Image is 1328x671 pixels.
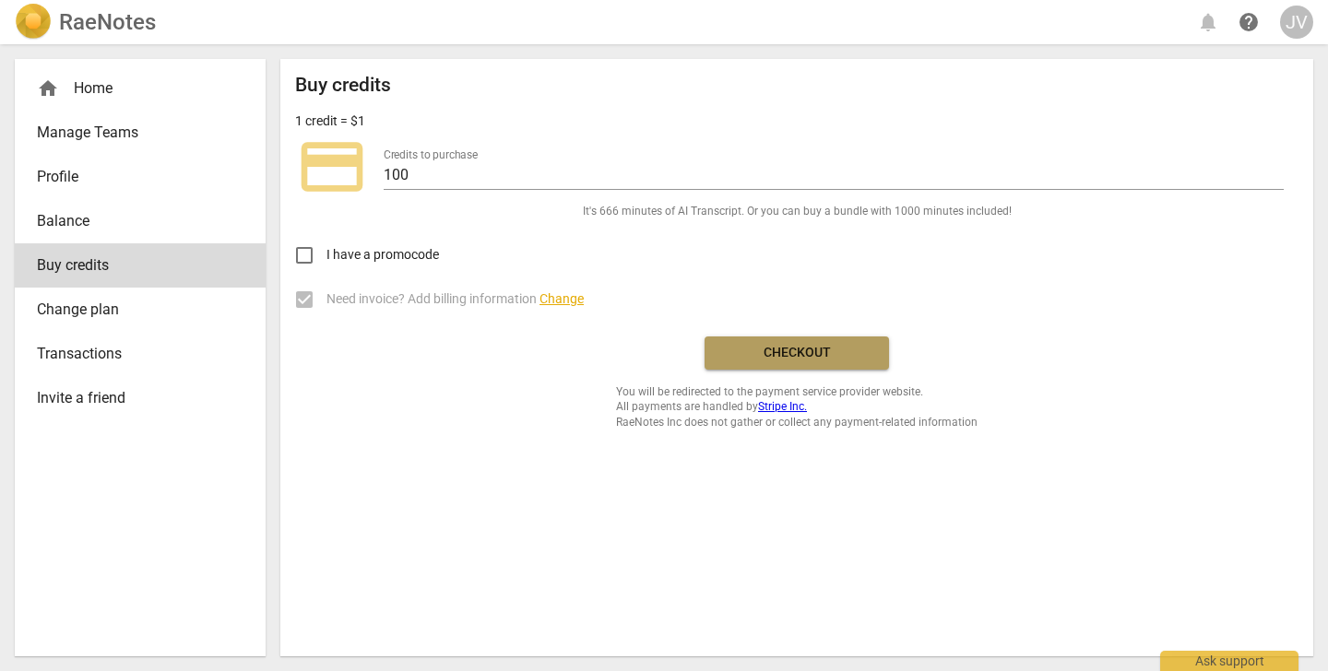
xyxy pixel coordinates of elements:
[1160,651,1298,671] div: Ask support
[15,66,266,111] div: Home
[758,400,807,413] a: Stripe Inc.
[539,291,584,306] span: Change
[37,343,229,365] span: Transactions
[15,4,156,41] a: LogoRaeNotes
[326,245,439,265] span: I have a promocode
[15,376,266,420] a: Invite a friend
[295,112,365,131] p: 1 credit = $1
[15,243,266,288] a: Buy credits
[15,332,266,376] a: Transactions
[37,122,229,144] span: Manage Teams
[37,166,229,188] span: Profile
[15,199,266,243] a: Balance
[1280,6,1313,39] button: JV
[384,149,478,160] label: Credits to purchase
[59,9,156,35] h2: RaeNotes
[37,299,229,321] span: Change plan
[37,77,59,100] span: home
[37,387,229,409] span: Invite a friend
[37,77,229,100] div: Home
[37,210,229,232] span: Balance
[15,288,266,332] a: Change plan
[326,289,584,309] span: Need invoice? Add billing information
[583,204,1012,219] span: It's 666 minutes of AI Transcript . Or you can buy a bundle with 1000 minutes included!
[1238,11,1260,33] span: help
[37,254,229,277] span: Buy credits
[295,130,369,204] span: credit_card
[719,344,874,362] span: Checkout
[705,336,889,370] button: Checkout
[616,384,978,430] span: You will be redirected to the payment service provider website. All payments are handled by RaeNo...
[295,74,391,97] h2: Buy credits
[1232,6,1265,39] a: Help
[15,155,266,199] a: Profile
[15,4,52,41] img: Logo
[15,111,266,155] a: Manage Teams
